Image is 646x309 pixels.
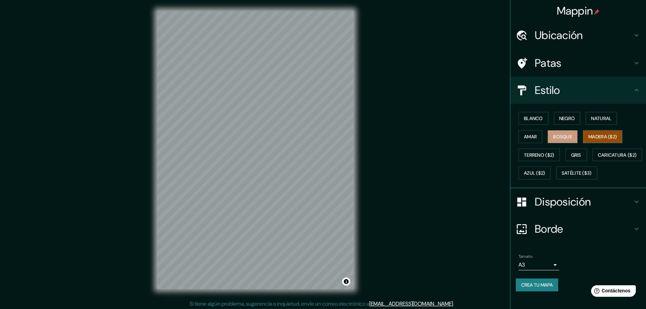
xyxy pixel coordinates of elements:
div: A3 [518,259,559,270]
button: Activar o desactivar atribución [342,277,350,286]
div: Ubicación [510,22,646,49]
font: Natural [591,115,611,121]
button: Madera ($2) [583,130,622,143]
button: Caricatura ($2) [592,149,642,161]
button: Satélite ($3) [556,167,597,179]
div: Borde [510,215,646,243]
font: Bosque [553,134,572,140]
font: A3 [518,261,525,268]
font: Disposición [535,195,591,209]
font: . [453,300,454,307]
font: Crea tu mapa [521,282,553,288]
font: Borde [535,222,563,236]
div: Estilo [510,77,646,104]
font: Caricatura ($2) [598,152,637,158]
font: Tamaño [518,254,532,259]
button: Amar [518,130,542,143]
font: Ubicación [535,28,583,42]
font: Madera ($2) [588,134,617,140]
font: Azul ($2) [524,170,545,176]
button: Crea tu mapa [516,278,558,291]
font: Terreno ($2) [524,152,554,158]
button: Azul ($2) [518,167,551,179]
iframe: Lanzador de widgets de ayuda [586,283,639,302]
font: Estilo [535,83,560,97]
button: Gris [565,149,587,161]
font: . [455,300,456,307]
button: Negro [554,112,581,125]
div: Disposición [510,188,646,215]
button: Natural [586,112,617,125]
font: Si tiene algún problema, sugerencia o inquietud, envíe un correo electrónico a [190,300,369,307]
font: Blanco [524,115,543,121]
button: Terreno ($2) [518,149,560,161]
font: Satélite ($3) [562,170,592,176]
font: Amar [524,134,537,140]
img: pin-icon.png [594,9,600,15]
font: Mappin [557,4,593,18]
font: Negro [559,115,575,121]
font: Gris [571,152,581,158]
button: Bosque [548,130,578,143]
a: [EMAIL_ADDRESS][DOMAIN_NAME] [369,300,453,307]
div: Patas [510,50,646,77]
button: Blanco [518,112,548,125]
canvas: Mapa [157,11,354,289]
font: Patas [535,56,562,70]
font: . [454,300,455,307]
